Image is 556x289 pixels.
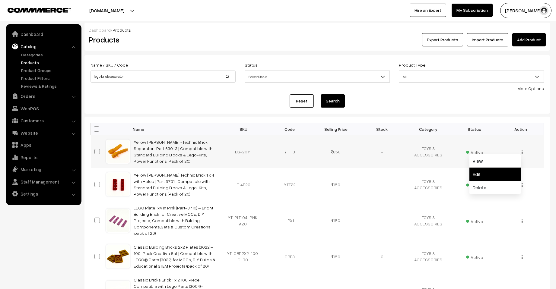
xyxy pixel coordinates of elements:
[89,27,111,33] a: Dashboard
[497,123,544,135] th: Action
[405,201,451,240] td: TOYS & ACCESSORIES
[290,94,314,108] a: Reset
[313,168,359,201] td: 150
[359,123,405,135] th: Stock
[267,201,313,240] td: LPX1
[522,183,523,187] img: Menu
[91,62,128,68] label: Name / SKU / Code
[267,123,313,135] th: Code
[452,4,493,17] a: My Subscription
[8,6,60,13] a: COMMMERCE
[221,240,267,273] td: YT-CBP2X2-100-CLR01
[89,35,235,44] h2: Products
[20,52,79,58] a: Categories
[410,4,446,17] a: Hire an Expert
[8,8,71,12] img: COMMMERCE
[517,86,544,91] a: More Options
[245,71,389,82] span: Select Status
[20,59,79,66] a: Products
[500,3,551,18] button: [PERSON_NAME]
[466,253,483,260] span: Active
[8,103,79,114] a: WebPOS
[405,123,451,135] th: Category
[134,172,214,196] a: Yellow [PERSON_NAME] Technic Brick 1 x 4 with Holes | Part 3701 | Compatible with Standard Buildi...
[134,244,215,269] a: Classic Building Bricks 2x2 Plates (3022)– 100-Pack Creative Set | Compatible with LEGO® Parts (3...
[405,240,451,273] td: TOYS & ACCESSORIES
[359,135,405,168] td: -
[399,71,544,82] span: All
[466,217,483,225] span: Active
[245,71,390,83] span: Select Status
[221,135,267,168] td: BS-20YT
[522,219,523,223] img: Menu
[359,201,405,240] td: -
[68,3,145,18] button: [DOMAIN_NAME]
[399,62,425,68] label: Product Type
[466,148,483,155] span: Active
[313,135,359,168] td: 850
[469,154,521,168] a: View
[467,33,508,46] a: Import Products
[512,33,546,46] a: Add Product
[8,127,79,138] a: Website
[245,62,258,68] label: Status
[130,123,221,135] th: Name
[20,67,79,74] a: Product Groups
[8,29,79,39] a: Dashboard
[405,168,451,201] td: TOYS & ACCESSORIES
[221,123,267,135] th: SKU
[8,152,79,163] a: Reports
[8,115,79,126] a: Customers
[359,240,405,273] td: 0
[134,140,212,164] a: Yellow [PERSON_NAME] -Technic Brick Separator | Part 630-3 | Compatible with Standard Building Bl...
[422,33,463,46] button: Export Products
[89,27,546,33] div: /
[539,6,548,15] img: user
[8,41,79,52] a: Catalog
[522,150,523,154] img: Menu
[267,135,313,168] td: YTT13
[113,27,131,33] span: Products
[359,168,405,201] td: -
[8,164,79,175] a: Marketing
[313,240,359,273] td: 150
[313,201,359,240] td: 150
[8,188,79,199] a: Settings
[20,75,79,81] a: Product Filters
[522,255,523,259] img: Menu
[134,205,213,236] a: LEGO Plate 1x4 in Pink (Part-3710) – Bright Building Brick for Creative MOCs, DIY Projects, Compa...
[8,176,79,187] a: Staff Management
[466,181,483,188] span: Active
[91,71,236,83] input: Name / SKU / Code
[267,240,313,273] td: CBB3
[221,201,267,240] td: YT-PLT104-PNK-AZ01
[221,168,267,201] td: T14B20
[267,168,313,201] td: YTT22
[321,94,345,108] button: Search
[469,168,521,181] a: Edit
[469,181,521,194] a: Delete
[405,135,451,168] td: TOYS & ACCESSORIES
[8,91,79,102] a: Orders
[451,123,497,135] th: Status
[399,71,544,83] span: All
[313,123,359,135] th: Selling Price
[20,83,79,89] a: Reviews & Ratings
[8,140,79,150] a: Apps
